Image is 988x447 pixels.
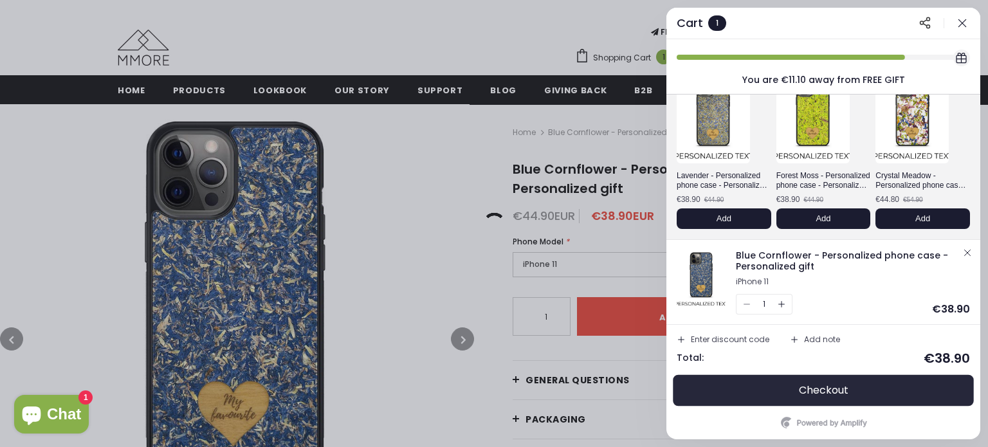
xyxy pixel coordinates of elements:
div: €54.90 [903,197,923,203]
button: Add [776,208,871,229]
div: 1 [763,295,765,314]
span: Checkout [799,384,848,397]
span: Crystal Meadow - Personalized phone case - Personalized gift [875,171,967,199]
span: Forest Moss - Personalized phone case - Personalized gift [776,171,870,199]
span: Lavender - Personalized phone case - Personalized gift [677,171,768,199]
span: Add [915,214,930,224]
button: Add [875,208,970,229]
span: Blue Cornflower - Personalized phone case - Personalized gift [736,249,948,273]
inbox-online-store-chat: Shopify online store chat [10,395,93,437]
div: Add note [804,336,840,343]
button: Checkout [677,375,970,406]
div: iPhone 11 [736,277,960,286]
span: Add [816,214,830,224]
button: Add note [785,330,845,349]
div: €38.90 [677,196,700,203]
div: €38.90 [932,304,970,315]
div: Enter discount code [691,336,769,343]
div: €44.90 [704,197,724,203]
div: Cart [677,17,703,29]
div: Crystal Meadow - Personalized phone case - Personalized gift [875,170,970,192]
div: Total: [677,352,704,364]
button: Enter discount code [672,330,774,349]
div: €38.90 [924,352,970,365]
div: €38.90 [776,196,800,203]
div: Blue Cornflower - Personalized phone case - Personalized gift [736,249,960,273]
div: €44.90 [803,197,823,203]
div: Recommended for your cart [666,42,980,75]
div: €44.80 [875,196,899,203]
div: Forest Moss - Personalized phone case - Personalized gift [776,170,871,192]
div: 1 [708,15,726,31]
div: Lavender - Personalized phone case - Personalized gift [677,170,771,192]
button: Add [677,208,771,229]
span: Add [717,214,731,224]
